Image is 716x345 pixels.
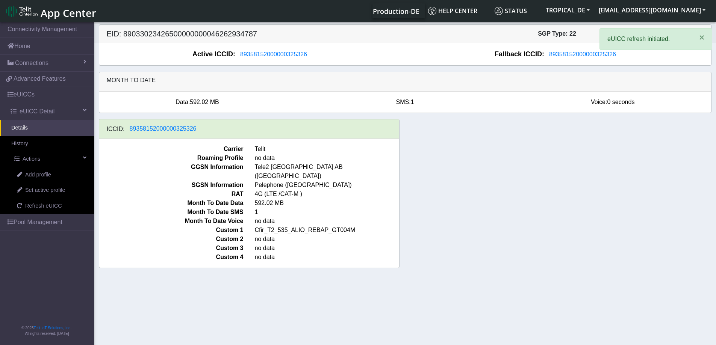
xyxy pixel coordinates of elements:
[607,99,634,105] span: 0 seconds
[495,7,527,15] span: Status
[125,124,201,134] button: 89358152000000325326
[591,99,607,105] span: Voice:
[94,208,249,217] span: Month To Date SMS
[428,7,477,15] span: Help center
[23,155,40,163] span: Actions
[20,107,54,116] span: eUICC Detail
[235,50,312,59] button: 89358152000000325326
[249,208,405,217] span: 1
[249,145,405,154] span: Telit
[541,3,594,17] button: TROPICAL_DE
[249,244,405,253] span: no data
[176,99,190,105] span: Data:
[94,154,249,163] span: Roaming Profile
[25,202,62,210] span: Refresh eUICC
[6,167,94,183] a: Add profile
[6,3,95,19] a: App Center
[25,171,51,179] span: Add profile
[549,51,616,57] span: 89358152000000325326
[249,217,405,226] span: no data
[34,326,71,330] a: Telit IoT Solutions, Inc.
[240,51,307,57] span: 89358152000000325326
[428,7,436,15] img: knowledge.svg
[249,226,405,235] span: Cfir_T2_535_ALIO_REBAP_GT004M
[249,199,405,208] span: 592.02 MB
[130,125,197,132] span: 89358152000000325326
[101,29,405,38] h5: EID: 89033023426500000000046262934787
[94,253,249,262] span: Custom 4
[94,145,249,154] span: Carrier
[607,35,688,44] p: eUICC refresh initiated.
[192,49,235,59] span: Active ICCID:
[249,253,405,262] span: no data
[3,151,94,167] a: Actions
[94,163,249,181] span: GGSN Information
[25,186,65,194] span: Set active profile
[6,182,94,198] a: Set active profile
[14,74,66,83] span: Advanced Features
[411,99,414,105] span: 1
[373,7,419,16] span: Production-DE
[94,181,249,190] span: SGSN Information
[41,6,96,20] span: App Center
[396,99,410,105] span: SMS:
[544,50,621,59] button: 89358152000000325326
[249,154,405,163] span: no data
[94,235,249,244] span: Custom 2
[3,103,94,120] a: eUICC Detail
[495,49,544,59] span: Fallback ICCID:
[6,198,94,214] a: Refresh eUICC
[492,3,541,18] a: Status
[107,125,125,133] h6: ICCID:
[699,32,704,42] span: ×
[15,59,48,68] span: Connections
[249,163,405,181] span: Tele2 [GEOGRAPHIC_DATA] AB ([GEOGRAPHIC_DATA])
[372,3,419,18] a: Your current platform instance
[594,3,710,17] button: [EMAIL_ADDRESS][DOMAIN_NAME]
[107,77,704,84] h6: Month to date
[6,5,38,17] img: logo-telit-cinterion-gw-new.png
[94,190,249,199] span: RAT
[538,30,576,37] span: SGP Type: 22
[94,244,249,253] span: Custom 3
[692,29,712,47] button: Close
[249,235,405,244] span: no data
[94,217,249,226] span: Month To Date Voice
[94,226,249,235] span: Custom 1
[249,181,405,190] span: Pelephone ([GEOGRAPHIC_DATA])
[425,3,492,18] a: Help center
[495,7,503,15] img: status.svg
[190,99,219,105] span: 592.02 MB
[94,199,249,208] span: Month To Date Data
[249,190,405,199] span: 4G (LTE /CAT-M )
